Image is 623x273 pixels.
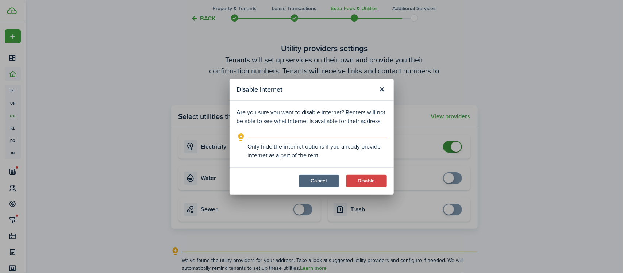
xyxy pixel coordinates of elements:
button: Disable [346,175,387,187]
explanation-description: Only hide the internet options if you already provide internet as a part of the rent. [248,142,387,160]
p: Are you sure you want to disable internet? Renters will not be able to see what internet is avail... [237,108,387,126]
modal-title: Disable internet [237,82,374,97]
i: outline [237,133,246,142]
button: Cancel [299,175,339,187]
button: Close modal [376,83,388,96]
